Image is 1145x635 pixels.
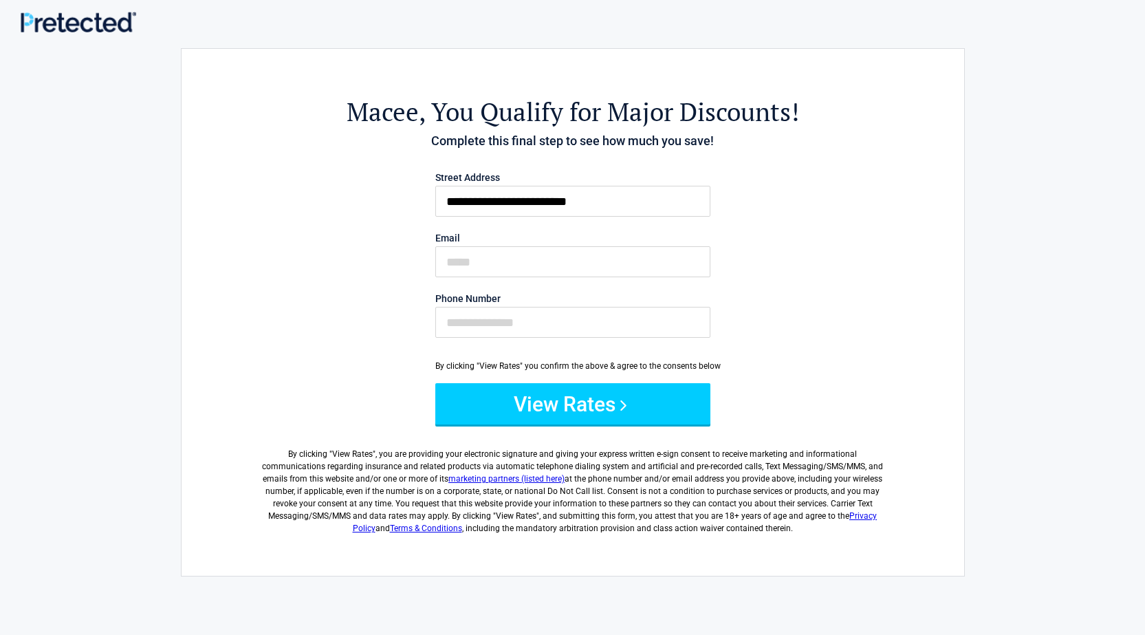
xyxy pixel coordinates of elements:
[257,132,888,150] h4: Complete this final step to see how much you save!
[435,233,710,243] label: Email
[332,449,373,459] span: View Rates
[257,95,888,129] h2: , You Qualify for Major Discounts!
[390,524,462,533] a: Terms & Conditions
[435,173,710,182] label: Street Address
[435,360,710,372] div: By clicking "View Rates" you confirm the above & agree to the consents below
[347,95,419,129] span: Macee
[257,437,888,535] label: By clicking " ", you are providing your electronic signature and giving your express written e-si...
[435,383,710,424] button: View Rates
[435,294,710,303] label: Phone Number
[21,12,136,32] img: Main Logo
[448,474,565,484] a: marketing partners (listed here)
